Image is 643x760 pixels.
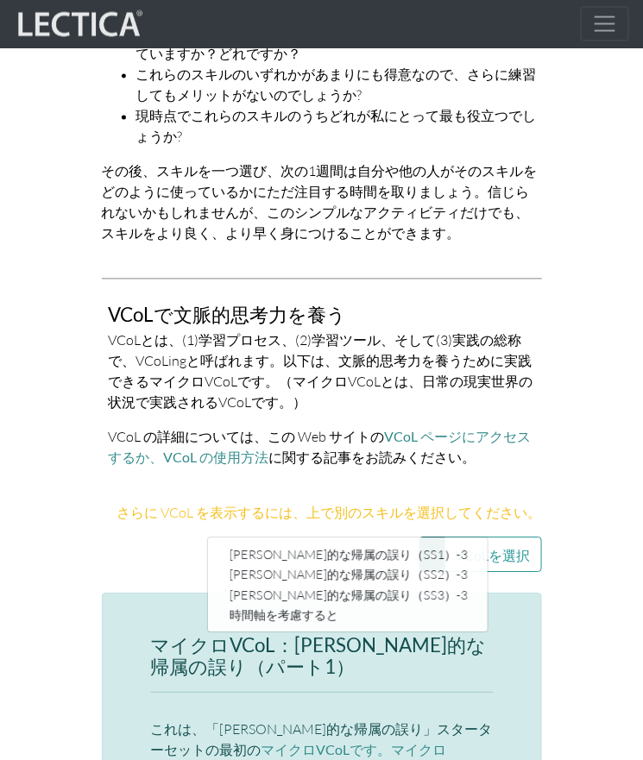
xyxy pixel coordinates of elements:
[136,66,537,104] font: これらのスキルのいずれかがあまりにも得意なので、さらに練習してもメリットがないのでしょうか?
[109,332,533,411] font: VCoLとは、(1)学習プロセス、(2)学習ツール、そして(3)実践の総称で、VCoLingと呼ばれます。以下は、文脈的思考力を養うために実践できるマイクロVCoLです。（マイクロVCoLとは、...
[444,537,542,573] button: VCoLを選択
[230,568,468,583] font: [PERSON_NAME]的な帰属の誤り（SS2）-3
[14,8,143,41] img: レクティカルライブ
[230,608,338,623] font: 時間軸を考慮すると
[456,548,531,564] font: VCoLを選択
[151,721,493,759] font: これは、「[PERSON_NAME]的な帰属の誤り」スターターセットの
[230,548,468,562] font: [PERSON_NAME]的な帰属の誤り（SS1）-3
[581,7,629,41] button: ナビゲーションを切り替える
[117,505,542,522] font: さらに VCoL を表示するには、上で別のスキルを選択してください。
[136,108,537,146] font: 現時点でこれらのスキルのうちどれが私にとって最も役立つでしょうか?
[230,588,468,603] font: [PERSON_NAME]的な帰属の誤り（SS3）-3
[102,163,538,242] font: その後、スキルを一つ選び、次の1週間は自分や他の人がそのスキルをどのように使っているかにただ注目する時間を取りましょう。信じられないかもしれませんが、このシンプルなアクティビティだけでも、スキル...
[463,449,476,467] font: 。
[262,742,392,758] a: マイクロVCoLです。
[136,25,537,63] font: 意思決定をする際に、これらのスキルのいくつかをすでに実践していますか？どれですか？
[109,304,347,327] font: VCoLで文脈的思考力を養う
[220,742,262,759] font: 最初の
[269,449,463,467] font: に関する記事をお読みください
[151,634,487,679] font: マイクロVCoL：[PERSON_NAME]的な帰属の誤り（パート1）
[109,429,385,446] font: VCoL の詳細については、この Web サイトの
[164,449,269,466] a: VCoL の使用方法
